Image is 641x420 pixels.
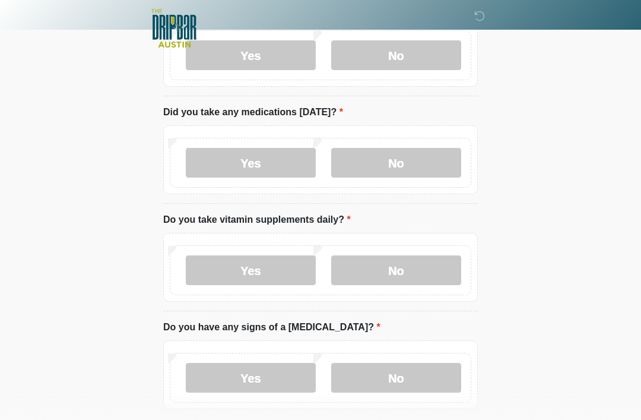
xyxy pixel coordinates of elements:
[331,363,461,393] label: No
[331,148,461,178] label: No
[186,255,316,285] label: Yes
[151,9,196,48] img: The DRIPBaR - Austin The Domain Logo
[331,255,461,285] label: No
[186,148,316,178] label: Yes
[163,320,380,334] label: Do you have any signs of a [MEDICAL_DATA]?
[163,105,343,119] label: Did you take any medications [DATE]?
[186,363,316,393] label: Yes
[163,213,351,227] label: Do you take vitamin supplements daily?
